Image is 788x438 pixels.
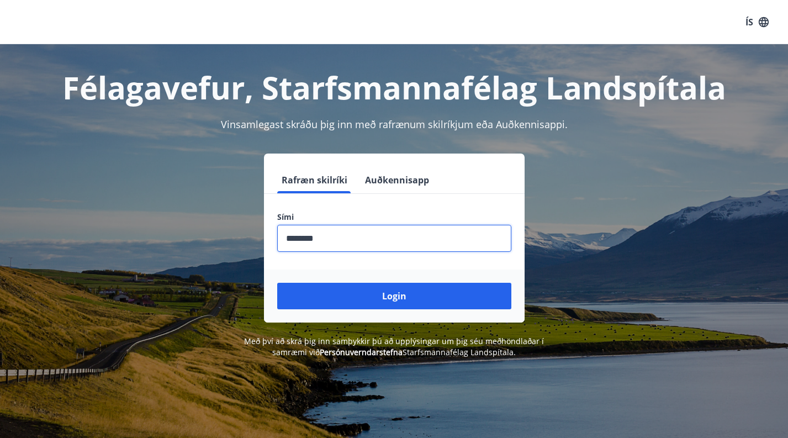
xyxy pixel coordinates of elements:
[277,212,511,223] label: Sími
[320,347,403,357] a: Persónuverndarstefna
[13,66,775,108] h1: Félagavefur, Starfsmannafélag Landspítala
[244,336,544,357] span: Með því að skrá þig inn samþykkir þú að upplýsingar um þig séu meðhöndlaðar í samræmi við Starfsm...
[277,167,352,193] button: Rafræn skilríki
[739,12,775,32] button: ÍS
[361,167,433,193] button: Auðkennisapp
[277,283,511,309] button: Login
[221,118,568,131] span: Vinsamlegast skráðu þig inn með rafrænum skilríkjum eða Auðkennisappi.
